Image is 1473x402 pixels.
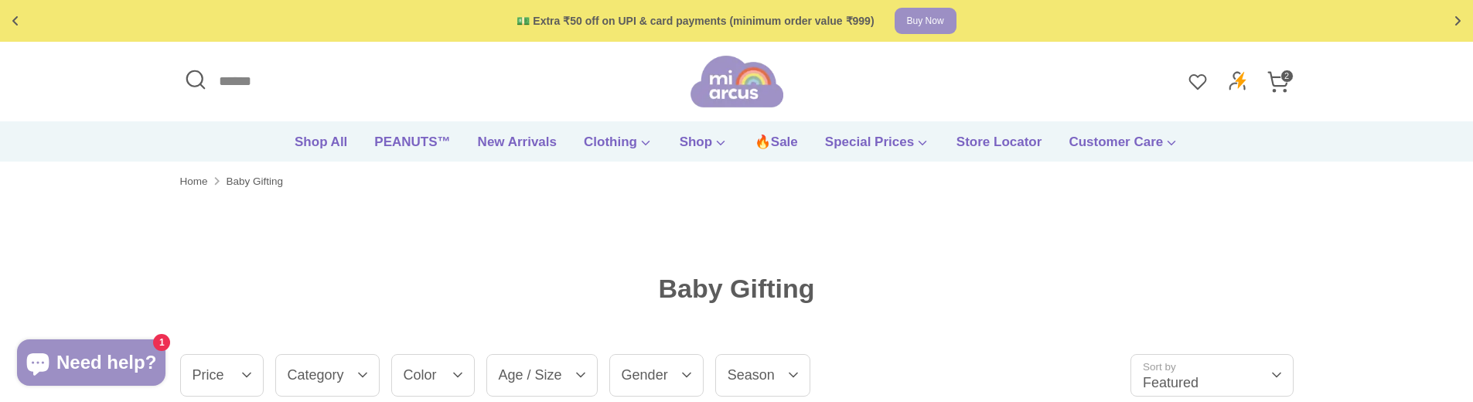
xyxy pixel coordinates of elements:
a: 2 [1263,66,1294,97]
a: Clothing [572,132,664,162]
a: 🔥Sale [743,132,810,162]
a: Buy Now [895,8,956,34]
summary: Price [180,354,264,397]
h1: Baby Gifting [428,271,1046,308]
div: 💵 Extra ₹50 off on UPI & card payments (minimum order value ₹999) [517,15,874,28]
a: Special Prices [813,132,941,162]
inbox-online-store-chat: Shopify online store chat [12,339,170,390]
a: Store Locator [945,132,1054,162]
a: PEANUTS™ [363,132,462,162]
img: miarcus-logo [690,53,783,110]
a: Customer Care [1057,132,1190,162]
summary: Gender [609,354,704,397]
a: Baby Gifting [227,173,284,190]
span: 2 [1280,70,1294,83]
a: Shop All [283,132,359,162]
a: Home [180,173,208,190]
a: Shop [668,132,739,162]
summary: Season [715,354,810,397]
summary: Category [275,354,380,397]
summary: Color [391,354,475,397]
summary: Age / Size [486,354,598,397]
button: Open Search [180,64,211,95]
summary: Sort by Featured [1130,354,1294,397]
a: New Arrivals [466,132,568,162]
nav: Breadcrumbs [180,162,1294,202]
